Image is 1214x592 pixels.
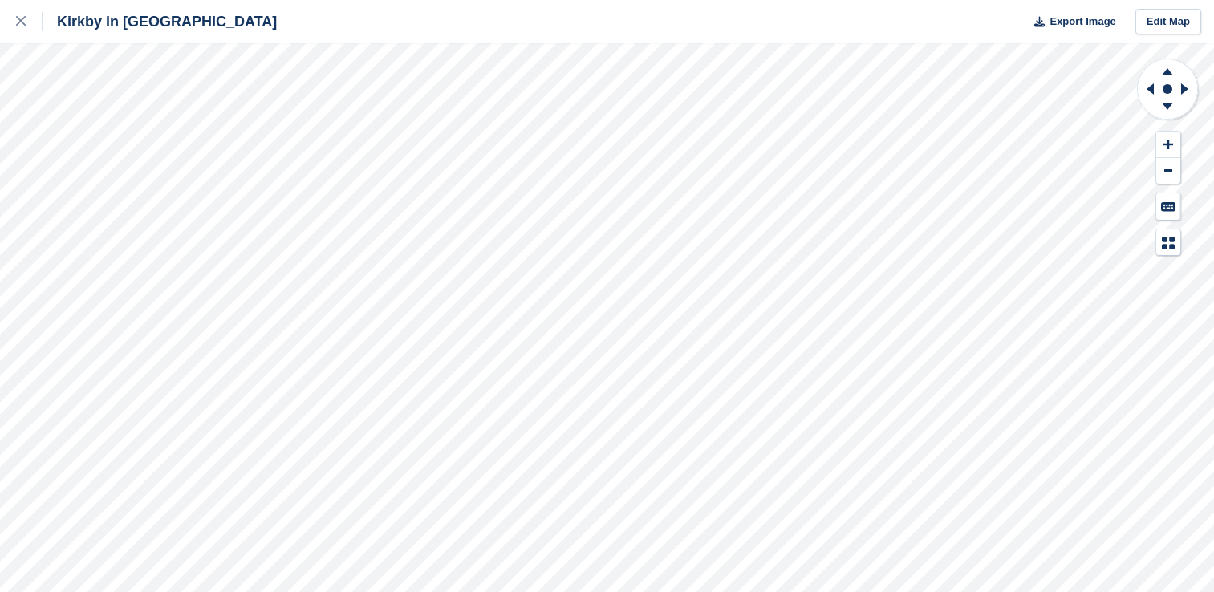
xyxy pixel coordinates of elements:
[1135,9,1201,35] a: Edit Map
[1156,193,1180,220] button: Keyboard Shortcuts
[43,12,277,31] div: Kirkby in [GEOGRAPHIC_DATA]
[1025,9,1116,35] button: Export Image
[1156,229,1180,256] button: Map Legend
[1050,14,1115,30] span: Export Image
[1156,132,1180,158] button: Zoom In
[1156,158,1180,184] button: Zoom Out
